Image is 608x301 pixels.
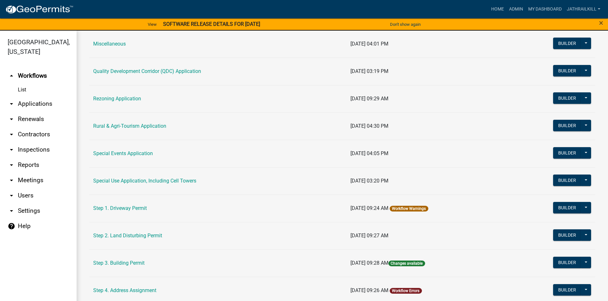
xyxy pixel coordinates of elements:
a: Home [489,3,507,15]
span: [DATE] 09:29 AM [350,96,388,102]
span: [DATE] 09:28 AM [350,260,388,266]
button: Builder [553,92,581,104]
i: arrow_drop_down [8,115,15,123]
button: Builder [553,202,581,213]
strong: SOFTWARE RELEASE DETAILS FOR [DATE] [163,21,260,27]
a: Quality Development Corridor (QDC) Application [93,68,201,74]
a: Rezoning Application [93,96,141,102]
a: View [145,19,159,30]
i: arrow_drop_down [8,161,15,169]
a: Miscellaneous [93,41,126,47]
a: Rural & Agri-Tourism Application [93,123,166,129]
span: × [599,18,603,27]
span: Changes available [388,261,425,266]
a: Step 4. Address Assignment [93,287,156,293]
a: Step 2. Land Disturbing Permit [93,233,162,239]
button: Builder [553,175,581,186]
i: arrow_drop_up [8,72,15,80]
button: Builder [553,65,581,76]
span: [DATE] 09:26 AM [350,287,388,293]
span: [DATE] 03:20 PM [350,178,388,184]
span: [DATE] 04:05 PM [350,150,388,156]
span: [DATE] 09:27 AM [350,233,388,239]
i: arrow_drop_down [8,146,15,154]
span: [DATE] 04:01 PM [350,41,388,47]
button: Don't show again [387,19,423,30]
a: Special Use Application, Including Cell Towers [93,178,196,184]
a: Special Events Application [93,150,153,156]
a: Step 3. Building Permit [93,260,145,266]
button: Builder [553,284,581,296]
a: Workflow Warnings [392,206,426,211]
a: Admin [507,3,526,15]
i: arrow_drop_down [8,100,15,108]
button: Builder [553,38,581,49]
i: help [8,222,15,230]
i: arrow_drop_down [8,131,15,138]
button: Close [599,19,603,27]
a: Jathrailkill [564,3,603,15]
i: arrow_drop_down [8,192,15,199]
button: Builder [553,257,581,268]
span: [DATE] 09:24 AM [350,205,388,211]
span: [DATE] 04:30 PM [350,123,388,129]
button: Builder [553,147,581,159]
i: arrow_drop_down [8,176,15,184]
button: Builder [553,120,581,131]
a: Step 1. Driveway Permit [93,205,147,211]
i: arrow_drop_down [8,207,15,215]
a: My Dashboard [526,3,564,15]
span: [DATE] 03:19 PM [350,68,388,74]
button: Builder [553,229,581,241]
a: Workflow Errors [392,289,419,293]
